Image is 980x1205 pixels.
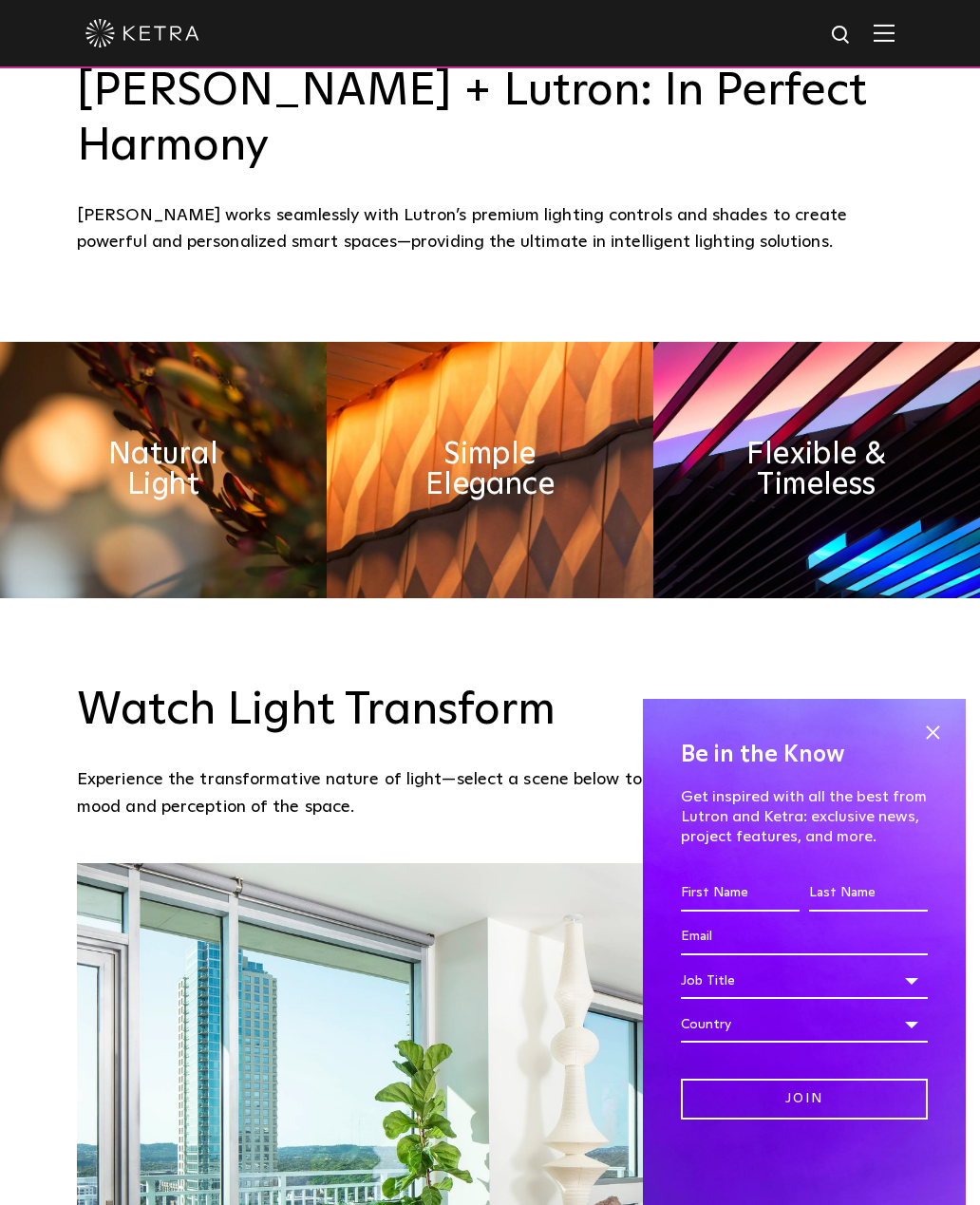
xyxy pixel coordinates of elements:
[408,440,572,500] h2: Simple Elegance
[681,963,928,999] div: Job Title
[830,24,854,47] img: search icon
[681,876,800,912] input: First Name
[681,737,928,773] h4: Be in the Know
[77,65,903,174] h3: [PERSON_NAME] + Lutron: In Perfect Harmony
[85,19,199,47] img: ketra-logo-2019-white
[874,24,895,42] img: Hamburger%20Nav.svg
[681,1007,928,1043] div: Country
[77,202,903,256] div: [PERSON_NAME] works seamlessly with Lutron’s premium lighting controls and shades to create power...
[82,440,245,500] h2: Natural Light
[681,919,928,955] input: Email
[327,342,653,598] img: simple_elegance
[681,1079,928,1120] input: Join
[681,787,928,846] p: Get inspired with all the best from Lutron and Ketra: exclusive news, project features, and more.
[77,684,903,739] h3: Watch Light Transform
[77,766,903,820] p: Experience the transformative nature of light—select a scene below to see how lighting shifts the...
[809,876,928,912] input: Last Name
[653,342,980,598] img: flexible_timeless_ketra
[735,440,898,500] h2: Flexible & Timeless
